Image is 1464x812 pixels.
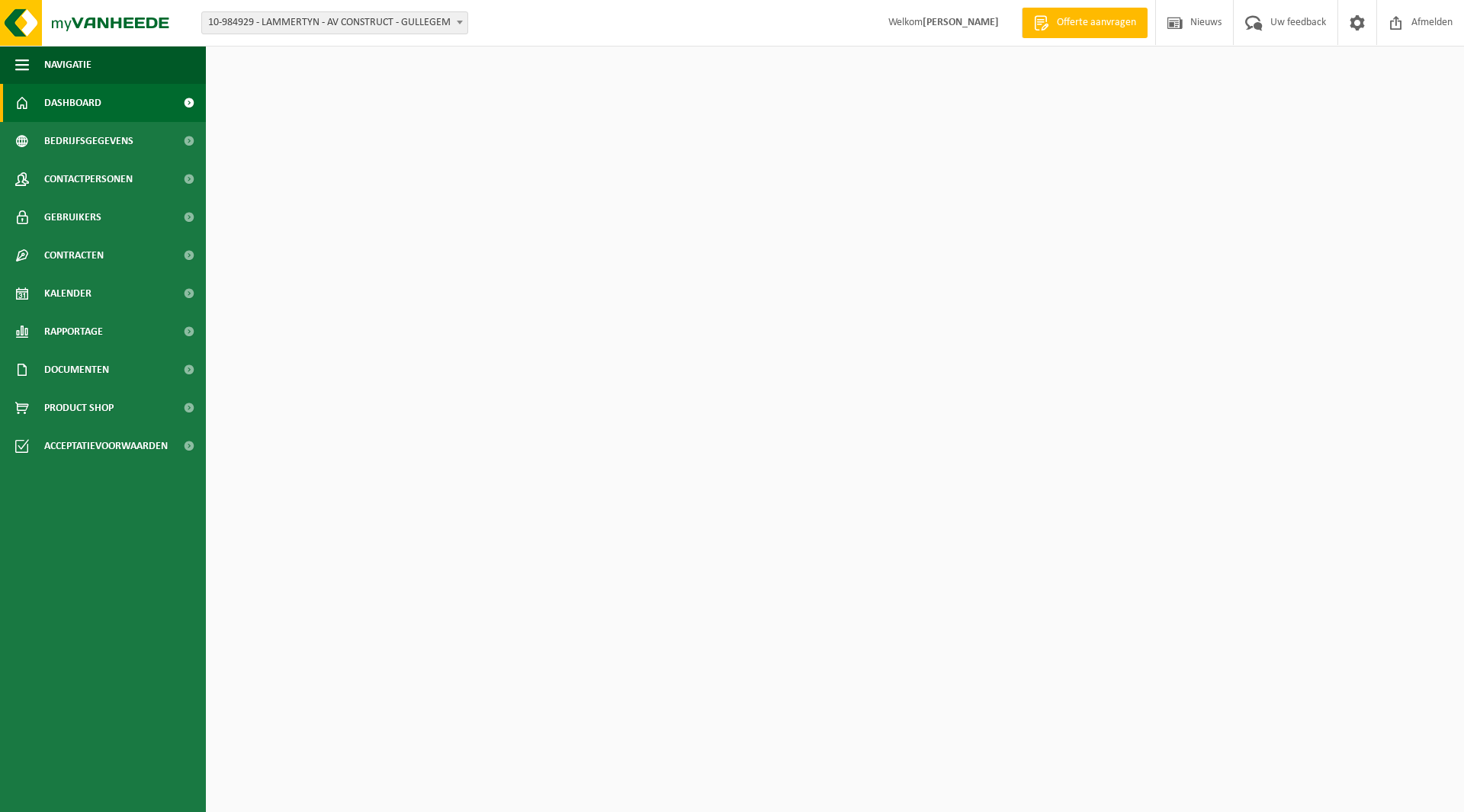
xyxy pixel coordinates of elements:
span: Contactpersonen [44,160,133,198]
span: 10-984929 - LAMMERTYN - AV CONSTRUCT - GULLEGEM [201,11,468,34]
span: Bedrijfsgegevens [44,122,133,160]
span: Kalender [44,274,91,313]
span: Product Shop [44,389,114,427]
span: Dashboard [44,84,101,122]
span: Documenten [44,351,109,389]
span: Gebruikers [44,198,101,236]
iframe: chat widget [8,778,255,812]
span: Acceptatievoorwaarden [44,427,168,465]
strong: [PERSON_NAME] [923,17,999,28]
a: Offerte aanvragen [1022,8,1148,38]
span: 10-984929 - LAMMERTYN - AV CONSTRUCT - GULLEGEM [202,12,467,34]
span: Offerte aanvragen [1053,15,1140,30]
span: Rapportage [44,313,103,351]
span: Navigatie [44,46,91,84]
span: Contracten [44,236,104,274]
